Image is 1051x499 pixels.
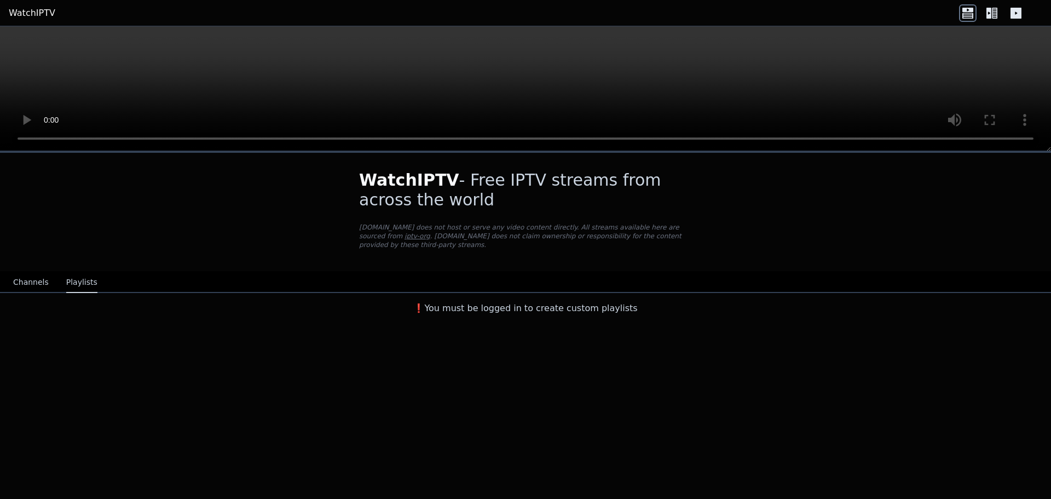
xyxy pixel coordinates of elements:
[9,7,55,20] a: WatchIPTV
[66,272,97,293] button: Playlists
[359,223,692,249] p: [DOMAIN_NAME] does not host or serve any video content directly. All streams available here are s...
[342,302,709,315] h3: ❗️You must be logged in to create custom playlists
[405,232,430,240] a: iptv-org
[13,272,49,293] button: Channels
[359,170,692,210] h1: - Free IPTV streams from across the world
[359,170,459,190] span: WatchIPTV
